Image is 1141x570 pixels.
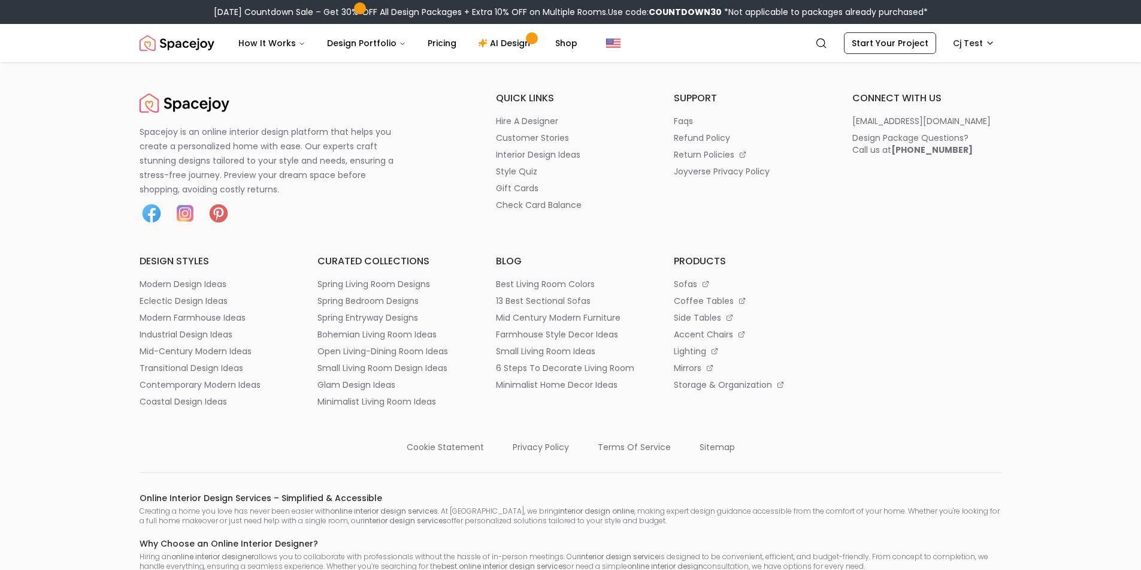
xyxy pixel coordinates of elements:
a: minimalist home decor ideas [496,379,646,391]
img: United States [606,36,621,50]
a: contemporary modern ideas [140,379,289,391]
a: accent chairs [674,328,824,340]
b: COUNTDOWN30 [649,6,722,18]
p: small living room design ideas [317,362,447,374]
a: cookie statement [407,436,484,453]
a: terms of service [598,436,671,453]
p: mid century modern furniture [496,312,621,324]
a: mid-century modern ideas [140,345,289,357]
span: Use code: [608,6,722,18]
a: 13 best sectional sofas [496,295,646,307]
p: 13 best sectional sofas [496,295,591,307]
a: customer stories [496,132,646,144]
a: sitemap [700,436,735,453]
a: mirrors [674,362,824,374]
a: refund policy [674,132,824,144]
h6: Online Interior Design Services – Simplified & Accessible [140,492,1002,504]
img: Spacejoy Logo [140,91,229,115]
a: privacy policy [513,436,569,453]
div: Design Package Questions? Call us at [852,132,973,156]
a: modern design ideas [140,278,289,290]
p: terms of service [598,441,671,453]
a: glam design ideas [317,379,467,391]
p: transitional design ideas [140,362,243,374]
p: Creating a home you love has never been easier with . At [GEOGRAPHIC_DATA], we bring , making exp... [140,506,1002,526]
a: joyverse privacy policy [674,165,824,177]
a: Instagram icon [173,201,197,225]
p: farmhouse style decor ideas [496,328,618,340]
strong: interior design online [558,506,634,516]
p: minimalist home decor ideas [496,379,618,391]
p: interior design ideas [496,149,580,161]
p: hire a designer [496,115,558,127]
h6: Why Choose an Online Interior Designer? [140,538,1002,550]
p: style quiz [496,165,537,177]
a: Shop [546,31,587,55]
h6: support [674,91,824,105]
p: privacy policy [513,441,569,453]
a: AI Design [468,31,543,55]
p: check card balance [496,199,582,211]
p: faqs [674,115,693,127]
h6: curated collections [317,254,467,269]
a: Design Package Questions?Call us at[PHONE_NUMBER] [852,132,1002,156]
p: mirrors [674,362,701,374]
a: minimalist living room ideas [317,396,467,408]
a: small living room ideas [496,345,646,357]
a: hire a designer [496,115,646,127]
a: best living room colors [496,278,646,290]
a: Start Your Project [844,32,936,54]
strong: online interior design services [330,506,438,516]
p: 6 steps to decorate living room [496,362,634,374]
h6: design styles [140,254,289,269]
p: coffee tables [674,295,734,307]
p: modern farmhouse ideas [140,312,246,324]
p: customer stories [496,132,569,144]
a: small living room design ideas [317,362,467,374]
p: modern design ideas [140,278,226,290]
img: Spacejoy Logo [140,31,214,55]
a: faqs [674,115,824,127]
p: small living room ideas [496,345,595,357]
a: 6 steps to decorate living room [496,362,646,374]
p: open living-dining room ideas [317,345,448,357]
p: eclectic design ideas [140,295,228,307]
p: minimalist living room ideas [317,396,436,408]
a: style quiz [496,165,646,177]
p: gift cards [496,182,538,194]
a: spring living room designs [317,278,467,290]
a: bohemian living room ideas [317,328,467,340]
a: spring entryway designs [317,312,467,324]
p: glam design ideas [317,379,395,391]
a: farmhouse style decor ideas [496,328,646,340]
a: side tables [674,312,824,324]
p: mid-century modern ideas [140,345,252,357]
a: lighting [674,345,824,357]
p: [EMAIL_ADDRESS][DOMAIN_NAME] [852,115,991,127]
p: best living room colors [496,278,595,290]
a: interior design ideas [496,149,646,161]
button: Design Portfolio [317,31,416,55]
p: side tables [674,312,721,324]
span: *Not applicable to packages already purchased* [722,6,928,18]
a: open living-dining room ideas [317,345,467,357]
p: return policies [674,149,734,161]
h6: products [674,254,824,269]
a: Pricing [418,31,466,55]
p: joyverse privacy policy [674,165,770,177]
img: Facebook icon [140,201,164,225]
a: mid century modern furniture [496,312,646,324]
p: lighting [674,345,706,357]
h6: blog [496,254,646,269]
p: Spacejoy is an online interior design platform that helps you create a personalized home with eas... [140,125,408,197]
p: spring living room designs [317,278,430,290]
nav: Main [229,31,587,55]
strong: interior design services [363,515,447,526]
p: coastal design ideas [140,396,227,408]
b: [PHONE_NUMBER] [891,144,973,156]
a: Spacejoy [140,31,214,55]
p: accent chairs [674,328,733,340]
h6: connect with us [852,91,1002,105]
p: refund policy [674,132,730,144]
div: [DATE] Countdown Sale – Get 30% OFF All Design Packages + Extra 10% OFF on Multiple Rooms. [214,6,928,18]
